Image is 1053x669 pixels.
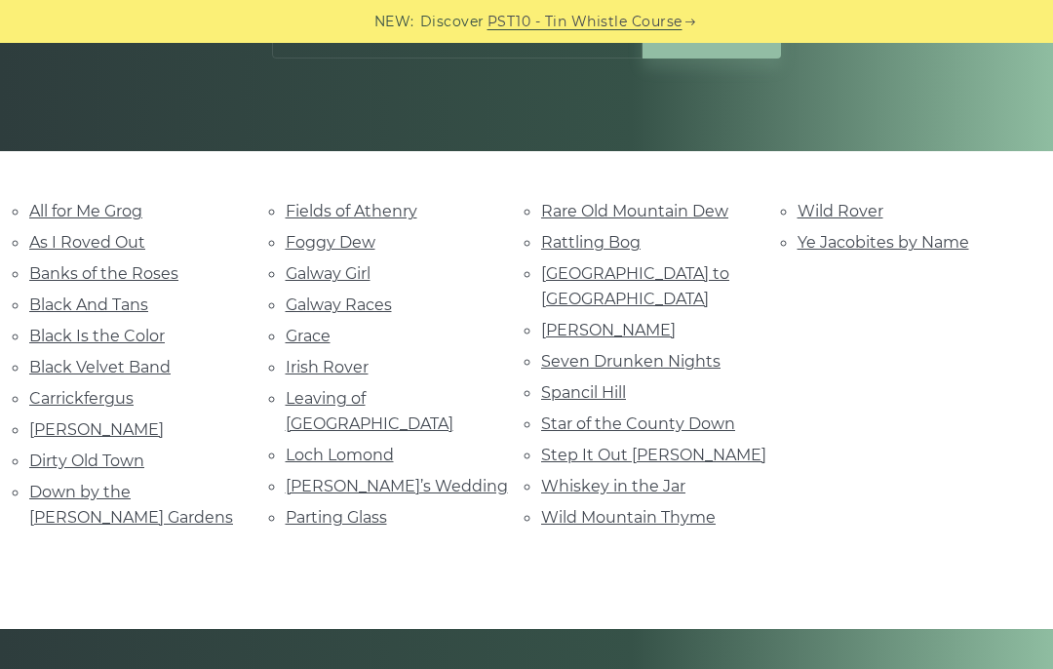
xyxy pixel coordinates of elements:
a: Grace [286,327,331,345]
a: [PERSON_NAME] [29,420,164,439]
a: Ye Jacobites by Name [798,233,969,252]
a: Irish Rover [286,358,369,376]
a: Step It Out [PERSON_NAME] [541,446,766,464]
a: [GEOGRAPHIC_DATA] to [GEOGRAPHIC_DATA] [541,264,729,308]
a: Black And Tans [29,295,148,314]
a: Spancil Hill [541,383,626,402]
a: Banks of the Roses [29,264,178,283]
a: Dirty Old Town [29,452,144,470]
a: [PERSON_NAME] [541,321,676,339]
a: Loch Lomond [286,446,394,464]
a: Black Velvet Band [29,358,171,376]
a: Foggy Dew [286,233,375,252]
a: All for Me Grog [29,202,142,220]
a: Rare Old Mountain Dew [541,202,728,220]
a: Leaving of [GEOGRAPHIC_DATA] [286,389,453,433]
span: NEW: [374,11,414,33]
a: Whiskey in the Jar [541,477,685,495]
a: Star of the County Down [541,414,735,433]
a: [PERSON_NAME]’s Wedding [286,477,508,495]
a: Galway Races [286,295,392,314]
a: Parting Glass [286,508,387,527]
a: Carrickfergus [29,389,134,408]
a: Wild Rover [798,202,883,220]
a: Rattling Bog [541,233,641,252]
span: Discover [420,11,485,33]
a: Galway Girl [286,264,370,283]
a: Down by the [PERSON_NAME] Gardens [29,483,233,527]
a: Wild Mountain Thyme [541,508,716,527]
a: Black Is the Color [29,327,165,345]
a: As I Roved Out [29,233,145,252]
a: Fields of Athenry [286,202,417,220]
a: PST10 - Tin Whistle Course [487,11,682,33]
a: Seven Drunken Nights [541,352,721,371]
